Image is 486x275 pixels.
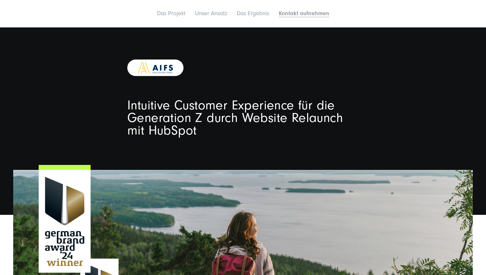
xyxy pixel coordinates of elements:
[237,10,269,17] a: Das Ergebnis
[279,10,329,17] a: Kontakt aufnehmen
[45,177,84,266] img: German-Brand-Award-2024
[127,99,359,137] h2: Intuitive Customer Experience für die Generation Z durch Website Relaunch mit HubSpot
[138,62,173,73] img: logo 1AIFS_Logo
[157,10,185,17] a: Das Projekt
[195,10,227,17] a: Unser Ansatz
